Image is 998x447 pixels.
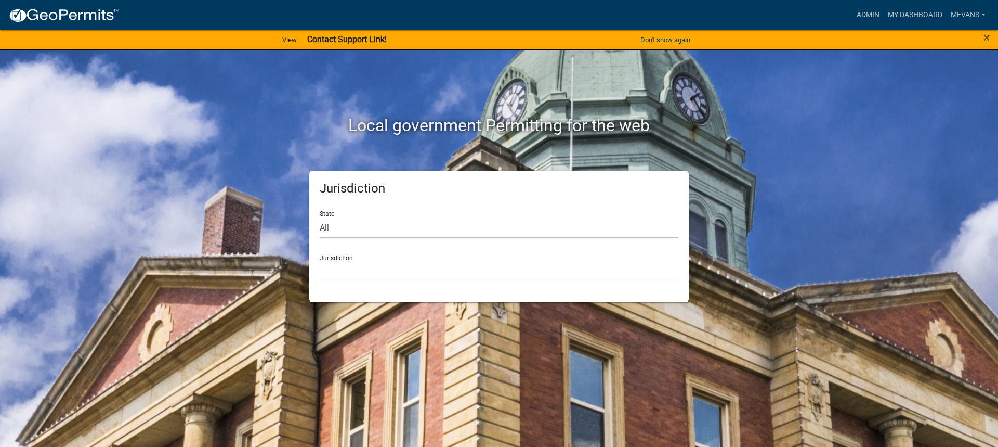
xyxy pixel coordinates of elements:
button: Don't show again [636,31,694,48]
h5: Jurisdiction [320,181,678,196]
h2: Local government Permitting for the web [211,116,787,135]
button: Close [983,31,990,44]
strong: Contact Support Link! [307,34,387,44]
a: Mevans [947,5,990,25]
a: View [278,31,301,48]
a: Admin [852,5,884,25]
a: My Dashboard [884,5,947,25]
span: × [983,30,990,45]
